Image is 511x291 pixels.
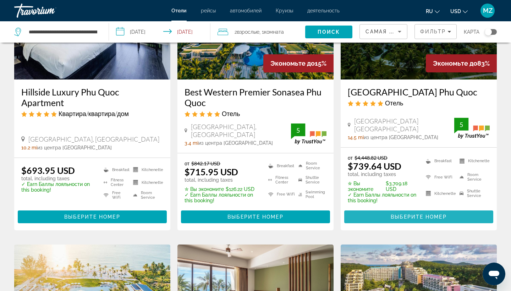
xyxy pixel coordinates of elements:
[185,192,259,203] p: ✓ Earn Баллы лояльности on this booking!
[366,29,432,34] span: Самая низкая цена
[100,191,130,200] li: Free WiFi
[185,177,259,183] p: total, including taxes
[263,54,334,72] div: 15%
[37,145,112,150] span: из центра [GEOGRAPHIC_DATA]
[185,110,326,117] div: 5 star Hotel
[130,191,163,200] li: Room Service
[237,29,259,35] span: Взрослые
[21,181,95,193] p: ✓ Earn Баллы лояльности on this booking!
[185,140,198,146] span: 3.4 mi
[28,135,159,143] span: [GEOGRAPHIC_DATA], [GEOGRAPHIC_DATA]
[426,6,440,16] button: Change language
[479,29,497,35] button: Toggle map
[291,123,326,144] img: TrustYou guest rating badge
[18,212,167,220] a: Выберите номер
[130,165,163,174] li: Kitchenette
[364,134,438,140] span: из центра [GEOGRAPHIC_DATA]
[64,214,120,220] span: Выберите номер
[318,29,340,35] span: Поиск
[420,29,446,34] span: Фильтр
[28,27,98,37] input: Search hotel destination
[422,155,456,168] li: Breakfast
[185,166,238,177] ins: $715.95 USD
[21,165,75,176] ins: $693.95 USD
[348,171,417,177] p: total, including taxes
[198,140,273,146] span: из центра [GEOGRAPHIC_DATA]
[21,145,37,150] span: 10.2 mi
[295,175,326,185] li: Shuttle Service
[230,8,262,13] a: автомобилей
[348,161,401,171] ins: $739.64 USD
[21,87,163,108] a: Hillside Luxury Phu Quoc Apartment
[454,120,468,129] div: 5
[344,212,493,220] a: Выберите номер
[295,189,326,200] li: Swimming Pool
[109,21,211,43] button: Select check in and out date
[354,117,454,133] span: [GEOGRAPHIC_DATA] [GEOGRAPHIC_DATA]
[307,8,340,13] a: деятельность
[483,263,505,285] iframe: Кнопка запуска окна обмена сообщениями
[344,210,493,223] button: Выберите номер
[181,210,330,223] button: Выберите номер
[305,26,352,38] button: Search
[265,175,295,185] li: Fitness Center
[264,29,284,35] span: Комната
[181,212,330,220] a: Выберите номер
[130,178,163,187] li: Kitchenette
[456,187,490,200] li: Shuttle Service
[483,7,493,14] span: MZ
[191,160,220,166] del: $842.17 USD
[59,110,129,117] span: Квартира/квартира/дом
[265,160,295,171] li: Breakfast
[185,186,224,192] span: ✮ Вы экономите
[426,54,497,72] div: 83%
[270,60,315,67] span: Экономьте до
[450,9,461,14] span: USD
[385,99,403,107] span: Отель
[355,155,388,161] del: $4,448.82 USD
[348,99,490,107] div: 5 star Hotel
[222,110,240,117] span: Отель
[14,1,85,20] a: Travorium
[21,176,95,181] p: total, including taxes
[235,27,259,37] span: 2
[348,181,384,192] span: ✮ Вы экономите
[265,189,295,200] li: Free WiFi
[450,6,468,16] button: Change currency
[210,21,305,43] button: Travelers: 2 adults, 0 children
[100,178,130,187] li: Fitness Center
[348,87,490,97] a: [GEOGRAPHIC_DATA] Phu Quoc
[348,192,417,203] p: ✓ Earn Баллы лояльности on this booking!
[414,24,457,39] button: Filters
[185,87,326,108] a: Best Western Premier Sonasea Phu Quoc
[391,214,446,220] span: Выберите номер
[291,126,305,134] div: 5
[454,118,490,139] img: TrustYou guest rating badge
[100,165,130,174] li: Breakfast
[21,110,163,117] div: 5 star Apartment
[201,8,216,13] a: рейсы
[456,155,490,168] li: Kitchenette
[422,171,456,184] li: Free WiFi
[276,8,293,13] a: Круизы
[348,134,364,140] span: 14.5 mi
[348,155,353,161] span: от
[259,27,284,37] span: , 1
[433,60,477,67] span: Экономьте до
[426,9,433,14] span: ru
[191,123,291,138] span: [GEOGRAPHIC_DATA], [GEOGRAPHIC_DATA]
[348,181,417,192] p: $3,709.18 USD
[171,8,187,13] a: Отели
[478,3,497,18] button: User Menu
[185,186,259,192] p: $126.22 USD
[18,210,167,223] button: Выберите номер
[227,214,283,220] span: Выберите номер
